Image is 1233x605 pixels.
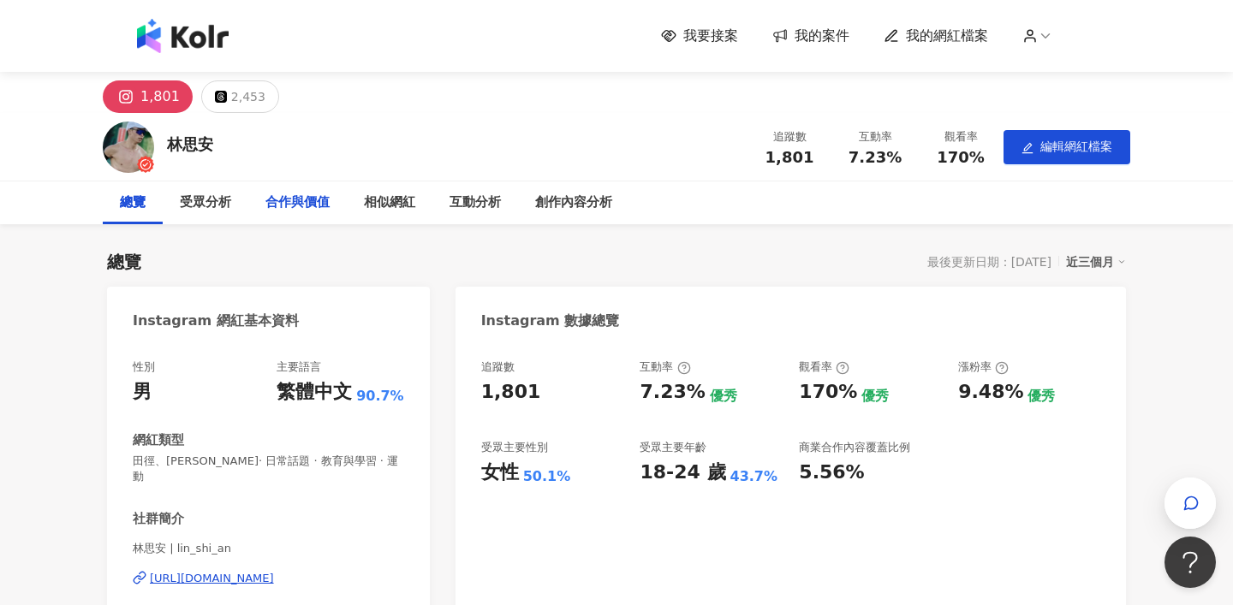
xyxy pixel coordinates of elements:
[884,27,988,45] a: 我的網紅檔案
[799,379,857,406] div: 170%
[1022,142,1033,154] span: edit
[133,541,404,556] span: 林思安 | lin_shi_an
[928,128,993,145] div: 觀看率
[661,27,738,45] a: 我要接案
[356,387,404,406] span: 90.7%
[133,454,404,484] span: 田徑、[PERSON_NAME]· 日常話題 · 教育與學習 · 運動
[799,440,910,455] div: 商業合作內容覆蓋比例
[150,571,274,586] div: [URL][DOMAIN_NAME]
[1040,139,1112,153] span: 編輯網紅檔案
[795,27,849,45] span: 我的案件
[265,193,330,213] div: 合作與價值
[1164,537,1216,588] iframe: Help Scout Beacon - Open
[640,379,705,406] div: 7.23%
[640,359,690,375] div: 互動率
[277,359,321,375] div: 主要語言
[120,193,146,213] div: 總覽
[481,359,515,375] div: 追蹤數
[107,250,141,274] div: 總覽
[103,80,193,113] button: 1,801
[640,440,706,455] div: 受眾主要年齡
[450,193,501,213] div: 互動分析
[1004,130,1130,164] button: edit編輯網紅檔案
[843,128,908,145] div: 互動率
[1027,387,1055,406] div: 優秀
[133,571,404,586] a: [URL][DOMAIN_NAME]
[481,460,519,486] div: 女性
[772,27,849,45] a: 我的案件
[201,80,279,113] button: 2,453
[133,379,152,406] div: 男
[167,133,213,155] div: 林思安
[757,128,822,145] div: 追蹤數
[710,387,737,406] div: 優秀
[481,379,541,406] div: 1,801
[535,193,612,213] div: 創作內容分析
[730,467,778,486] div: 43.7%
[103,122,154,173] img: KOL Avatar
[140,85,180,109] div: 1,801
[481,311,620,330] div: Instagram 數據總覽
[231,85,265,109] div: 2,453
[481,440,548,455] div: 受眾主要性別
[927,255,1051,269] div: 最後更新日期：[DATE]
[180,193,231,213] div: 受眾分析
[133,359,155,375] div: 性別
[849,149,902,166] span: 7.23%
[765,148,814,166] span: 1,801
[1066,251,1126,273] div: 近三個月
[523,467,571,486] div: 50.1%
[277,379,352,406] div: 繁體中文
[137,19,229,53] img: logo
[133,510,184,528] div: 社群簡介
[906,27,988,45] span: 我的網紅檔案
[133,311,299,330] div: Instagram 網紅基本資料
[799,460,864,486] div: 5.56%
[133,431,184,449] div: 網紅類型
[861,387,889,406] div: 優秀
[958,379,1023,406] div: 9.48%
[958,359,1009,375] div: 漲粉率
[364,193,415,213] div: 相似網紅
[640,460,725,486] div: 18-24 歲
[799,359,849,375] div: 觀看率
[683,27,738,45] span: 我要接案
[937,149,985,166] span: 170%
